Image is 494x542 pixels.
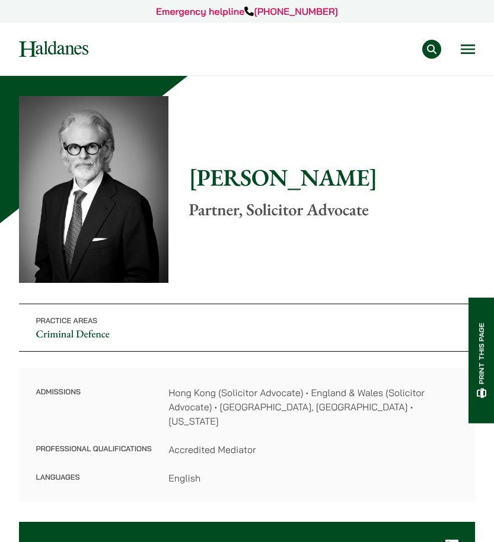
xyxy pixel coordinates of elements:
dt: Professional Qualifications [36,442,151,471]
a: Criminal Defence [36,327,110,341]
span: Practice Areas [36,317,97,326]
button: Search [422,40,441,59]
dt: Admissions [36,385,151,442]
dt: Languages [36,471,151,485]
a: Emergency helpline[PHONE_NUMBER] [156,5,338,17]
h1: [PERSON_NAME] [189,163,475,192]
dd: Accredited Mediator [168,442,458,457]
dd: Hong Kong (Solicitor Advocate) • England & Wales (Solicitor Advocate) • [GEOGRAPHIC_DATA], [GEOGR... [168,385,458,428]
img: Logo of Haldanes [19,41,88,57]
dd: English [168,471,458,485]
button: Open menu [461,44,475,54]
p: Partner, Solicitor Advocate [189,200,475,220]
